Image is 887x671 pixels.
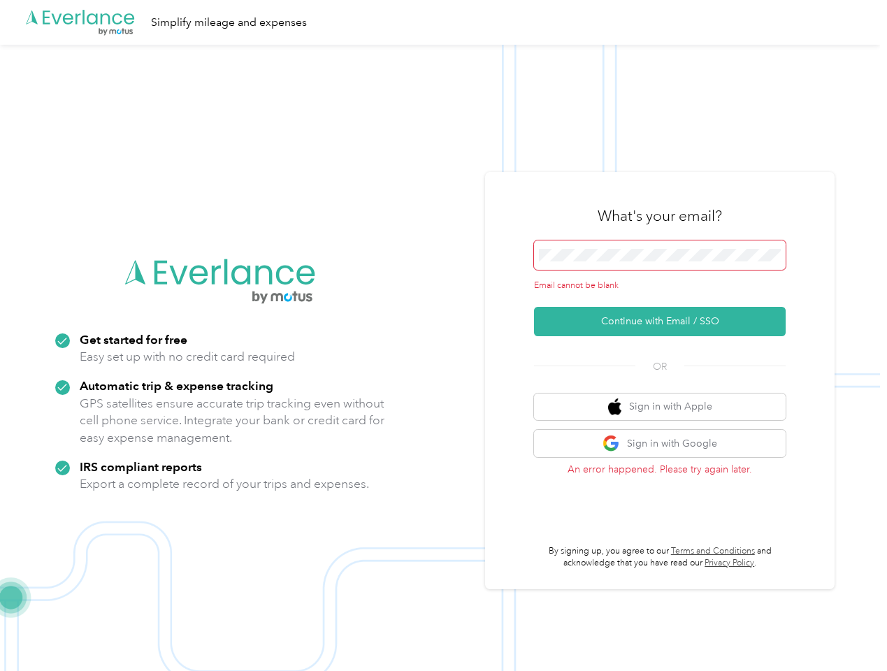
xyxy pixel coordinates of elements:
[603,435,620,452] img: google logo
[635,359,684,374] span: OR
[80,395,385,447] p: GPS satellites ensure accurate trip tracking even without cell phone service. Integrate your bank...
[151,14,307,31] div: Simplify mileage and expenses
[534,545,786,570] p: By signing up, you agree to our and acknowledge that you have read our .
[80,475,369,493] p: Export a complete record of your trips and expenses.
[80,459,202,474] strong: IRS compliant reports
[534,394,786,421] button: apple logoSign in with Apple
[80,348,295,366] p: Easy set up with no credit card required
[534,307,786,336] button: Continue with Email / SSO
[534,280,786,292] div: Email cannot be blank
[80,332,187,347] strong: Get started for free
[534,430,786,457] button: google logoSign in with Google
[671,546,755,556] a: Terms and Conditions
[534,462,786,477] p: An error happened. Please try again later.
[608,398,622,416] img: apple logo
[598,206,722,226] h3: What's your email?
[705,558,754,568] a: Privacy Policy
[80,378,273,393] strong: Automatic trip & expense tracking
